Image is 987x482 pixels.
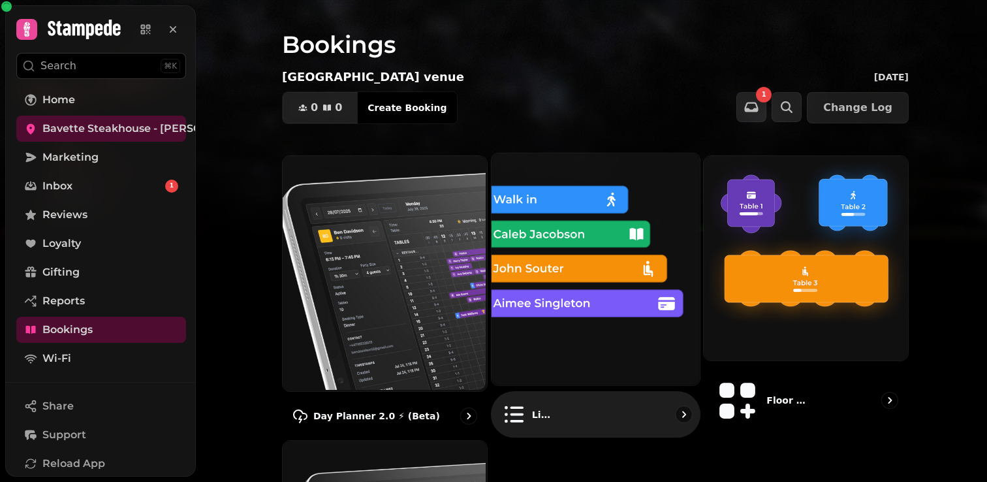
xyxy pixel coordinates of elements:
[42,207,87,223] span: Reviews
[16,116,186,142] a: Bavette Steakhouse - [PERSON_NAME]
[282,155,488,435] a: Day Planner 2.0 ⚡ (Beta)Day Planner 2.0 ⚡ (Beta)
[16,231,186,257] a: Loyalty
[766,394,811,407] p: Floor Plans (beta)
[42,236,81,251] span: Loyalty
[823,103,892,113] span: Change Log
[170,182,174,191] span: 1
[16,288,186,314] a: Reports
[335,103,342,113] span: 0
[282,68,464,86] p: [GEOGRAPHIC_DATA] venue
[161,59,180,73] div: ⌘K
[16,393,186,419] button: Share
[42,398,74,414] span: Share
[281,155,486,390] img: Day Planner 2.0 ⚡ (Beta)
[42,121,253,137] span: Bavette Steakhouse - [PERSON_NAME]
[42,92,75,108] span: Home
[16,87,186,113] a: Home
[703,155,909,435] a: Floor Plans (beta)Floor Plans (beta)
[42,293,85,309] span: Reports
[702,155,907,359] img: Floor Plans (beta)
[283,92,358,123] button: 00
[40,58,76,74] p: Search
[42,322,93,338] span: Bookings
[874,71,909,84] p: [DATE]
[42,427,86,443] span: Support
[313,410,440,423] p: Day Planner 2.0 ⚡ (Beta)
[490,152,698,384] img: List view
[16,144,186,170] a: Marketing
[16,317,186,343] a: Bookings
[42,150,99,165] span: Marketing
[677,408,690,421] svg: go to
[883,394,896,407] svg: go to
[16,173,186,199] a: Inbox1
[462,410,475,423] svg: go to
[807,92,909,123] button: Change Log
[16,53,186,79] button: Search⌘K
[16,345,186,372] a: Wi-Fi
[762,91,766,98] span: 1
[357,92,457,123] button: Create Booking
[42,456,105,472] span: Reload App
[491,153,700,438] a: List viewList view
[42,351,71,366] span: Wi-Fi
[16,422,186,448] button: Support
[16,451,186,477] button: Reload App
[16,202,186,228] a: Reviews
[531,408,554,421] p: List view
[42,178,72,194] span: Inbox
[311,103,318,113] span: 0
[42,265,80,280] span: Gifting
[368,103,446,112] span: Create Booking
[16,259,186,285] a: Gifting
